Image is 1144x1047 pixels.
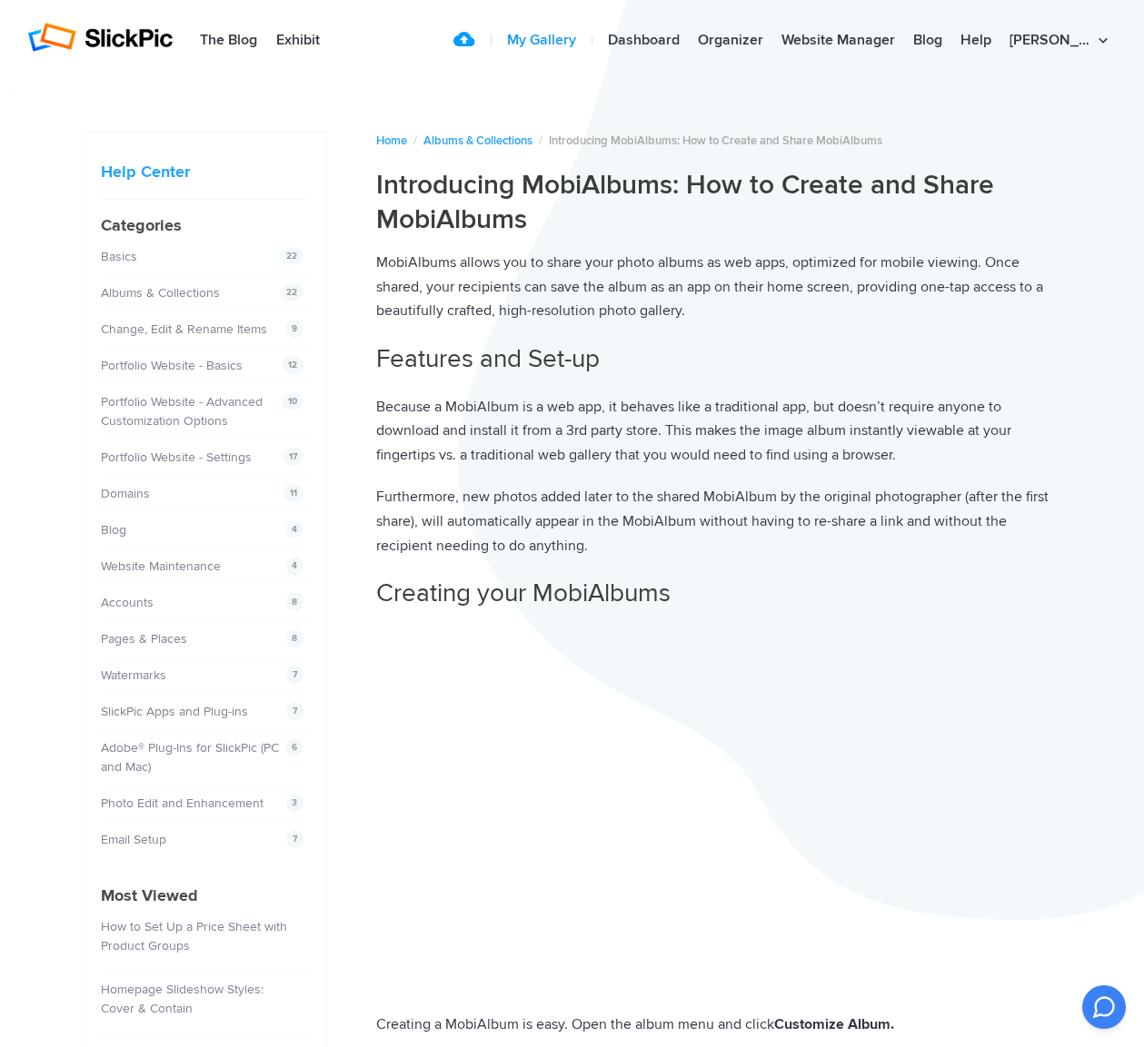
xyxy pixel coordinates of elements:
[376,398,1011,464] span: Because a MobiAlbum is a web app, it behaves like a traditional app, but doesn’t require anyone t...
[101,884,308,908] h4: Most Viewed
[284,484,303,502] span: 11
[101,631,187,647] a: Pages & Places
[101,595,154,610] a: Accounts
[376,629,1063,986] iframe: MakeMobiAlbum
[376,251,1063,323] p: MobiAlbums allows you to share your photo albums as web apps, optimized for mobile viewing. Once ...
[376,133,407,148] a: Home
[101,740,279,775] a: Adobe® Plug-Ins for SlickPic (PC and Mac)
[285,557,303,575] span: 4
[285,738,303,756] span: 6
[101,982,264,1016] a: Homepage Slideshow Styles: Cover & Contain
[376,488,1049,554] span: Furthermore, new photos added later to the shared MobiAlbum by the original photographer (after t...
[423,133,532,148] a: Albums & Collections
[282,392,303,410] span: 10
[101,832,166,847] a: Email Setup
[101,667,166,683] a: Watermarks
[376,576,1063,611] h2: Creating your MobiAlbums
[285,520,303,538] span: 4
[101,358,243,373] a: Portfolio Website - Basics
[101,919,287,953] a: How to Set Up a Price Sheet with Product Groups
[101,213,308,238] h4: Categories
[376,168,1063,236] h1: Introducing MobiAlbums: How to Create and Share MobiAlbums
[282,356,303,374] span: 12
[101,795,264,811] a: Photo Edit and Enhancement
[286,702,303,720] span: 7
[280,247,303,265] span: 22
[101,285,220,301] a: Albums & Collections
[376,1012,1063,1037] p: Creating a MobiAlbum is easy. Open the album menu and click
[285,629,303,647] span: 8
[280,283,303,301] span: 22
[774,1015,894,1033] strong: Customize Album.
[549,133,882,148] span: Introducing MobiAlbums: How to Create and Share MobiAlbums
[101,704,248,719] a: SlickPic Apps and Plug-ins
[285,593,303,611] span: 8
[101,249,137,264] a: Basics
[101,449,252,465] a: Portfolio Website - Settings
[101,162,190,182] a: Help Center
[376,341,1063,377] h2: Features and Set-up
[283,448,303,466] span: 17
[413,133,417,148] span: /
[101,486,150,501] a: Domains
[286,830,303,848] span: 7
[285,794,303,812] span: 3
[286,666,303,684] span: 7
[101,394,263,429] a: Portfolio Website - Advanced Customization Options
[101,522,126,538] a: Blog
[584,537,588,555] span: .
[539,133,542,148] span: /
[101,321,267,337] a: Change, Edit & Rename Items
[101,558,221,574] a: Website Maintenance
[285,320,303,338] span: 9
